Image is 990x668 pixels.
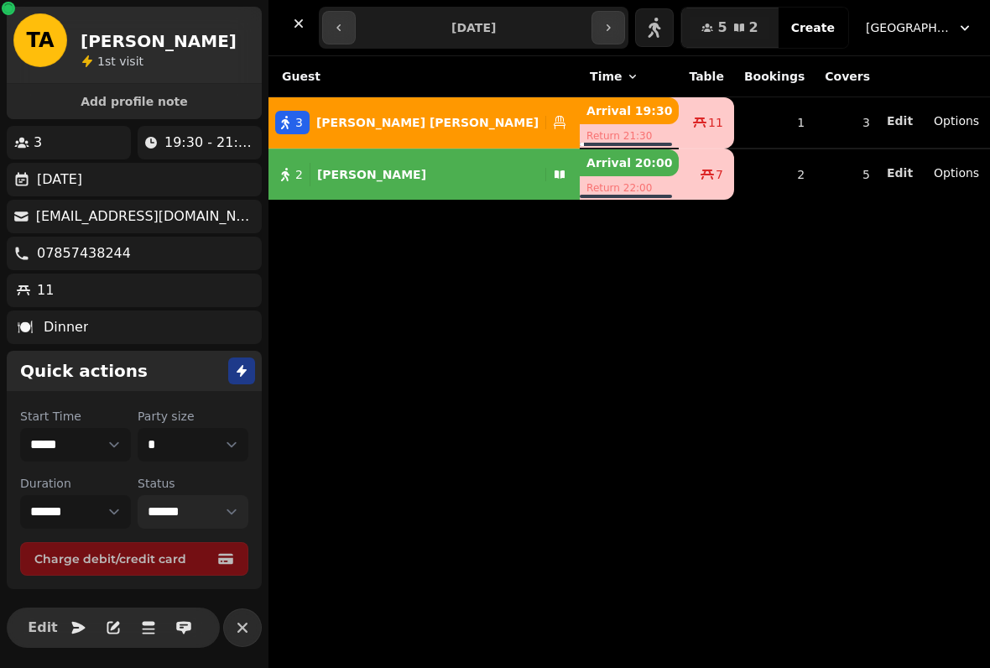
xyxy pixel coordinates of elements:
[268,154,580,195] button: 2[PERSON_NAME]
[34,553,214,565] span: Charge debit/credit card
[37,170,82,190] p: [DATE]
[295,166,303,183] span: 2
[20,475,131,492] label: Duration
[717,21,727,34] span: 5
[590,68,622,85] span: Time
[681,8,778,48] button: 52
[580,176,679,200] p: Return 22:00
[580,97,679,124] p: Arrival 19:30
[97,53,143,70] p: visit
[33,621,53,634] span: Edit
[778,8,848,48] button: Create
[26,611,60,645] button: Edit
[866,19,950,36] span: [GEOGRAPHIC_DATA][PERSON_NAME]
[791,22,835,34] span: Create
[295,114,303,131] span: 3
[887,167,913,179] span: Edit
[81,29,237,53] h2: [PERSON_NAME]
[734,56,815,97] th: Bookings
[20,408,131,425] label: Start Time
[37,280,54,300] p: 11
[164,133,255,153] p: 19:30 - 21:30
[580,124,679,148] p: Return 21:30
[734,149,815,200] td: 2
[580,149,679,176] p: Arrival 20:00
[97,55,105,68] span: 1
[138,475,248,492] label: Status
[316,114,539,131] p: [PERSON_NAME] [PERSON_NAME]
[815,56,880,97] th: Covers
[26,30,54,50] span: TA
[749,21,758,34] span: 2
[44,317,88,337] p: Dinner
[856,13,983,43] button: [GEOGRAPHIC_DATA][PERSON_NAME]
[20,542,248,576] button: Charge debit/credit card
[27,96,242,107] span: Add profile note
[934,112,979,129] span: Options
[268,102,580,143] button: 3[PERSON_NAME] [PERSON_NAME]
[590,68,638,85] button: Time
[36,206,255,227] p: [EMAIL_ADDRESS][DOMAIN_NAME]
[105,55,119,68] span: st
[17,317,34,337] p: 🍽️
[20,359,148,383] h2: Quick actions
[815,97,880,149] td: 3
[716,166,723,183] span: 7
[34,133,42,153] p: 3
[708,114,723,131] span: 11
[734,97,815,149] td: 1
[679,56,734,97] th: Table
[317,166,426,183] p: [PERSON_NAME]
[268,56,580,97] th: Guest
[138,408,248,425] label: Party size
[37,243,131,264] p: 07857438244
[13,91,255,112] button: Add profile note
[887,112,913,129] button: Edit
[887,115,913,127] span: Edit
[815,149,880,200] td: 5
[934,164,979,181] span: Options
[887,164,913,181] button: Edit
